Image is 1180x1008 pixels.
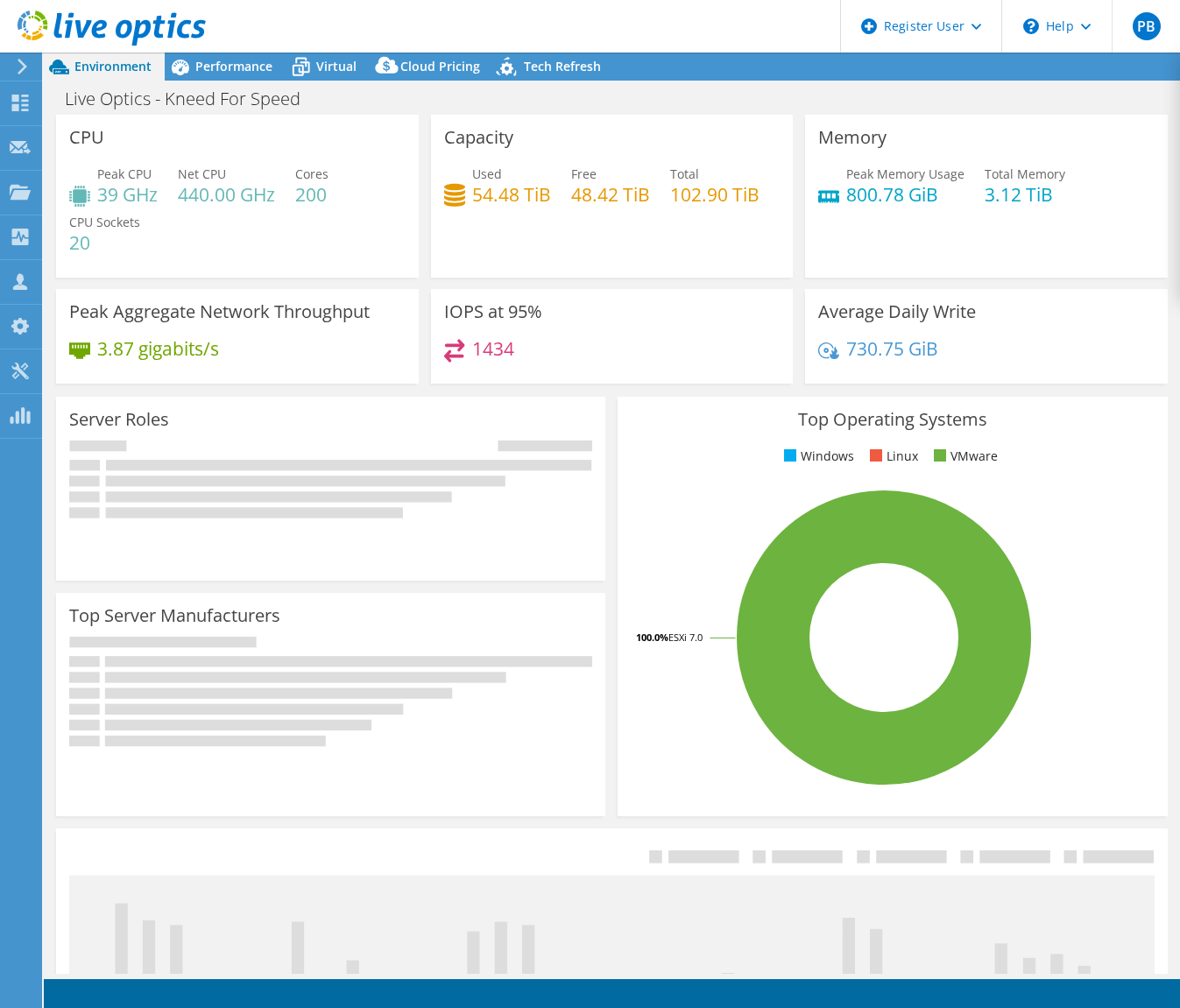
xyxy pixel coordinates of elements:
h4: 3.12 TiB [985,185,1065,204]
span: Peak Memory Usage [846,166,964,182]
h1: Live Optics - Kneed For Speed [57,89,328,109]
span: Net CPU [178,166,226,182]
span: Cloud Pricing [400,58,480,74]
tspan: ESXi 7.0 [668,631,703,644]
h3: Memory [818,128,887,147]
h4: 54.48 TiB [472,185,551,204]
svg: \n [1023,18,1039,34]
span: Virtual [316,58,357,74]
h4: 1434 [472,339,514,358]
h4: 3.87 gigabits/s [97,339,219,358]
h3: Top Operating Systems [631,410,1154,429]
span: Cores [295,166,329,182]
span: PB [1133,12,1161,40]
li: Windows [780,447,854,466]
h4: 730.75 GiB [846,339,938,358]
span: Performance [195,58,272,74]
tspan: 100.0% [636,631,668,644]
span: Used [472,166,502,182]
h3: Capacity [444,128,513,147]
span: Tech Refresh [524,58,601,74]
span: CPU Sockets [69,214,140,230]
h4: 440.00 GHz [178,185,275,204]
h3: Server Roles [69,410,169,429]
span: Free [571,166,597,182]
h3: Top Server Manufacturers [69,606,280,625]
h4: 800.78 GiB [846,185,964,204]
h3: IOPS at 95% [444,302,542,321]
span: Total Memory [985,166,1065,182]
h4: 20 [69,233,140,252]
h4: 48.42 TiB [571,185,650,204]
li: VMware [929,447,998,466]
h4: 102.90 TiB [670,185,760,204]
li: Linux [866,447,918,466]
h4: 200 [295,185,329,204]
span: Peak CPU [97,166,152,182]
h4: 39 GHz [97,185,158,204]
h3: Average Daily Write [818,302,976,321]
span: Total [670,166,699,182]
h3: CPU [69,128,104,147]
h3: Peak Aggregate Network Throughput [69,302,370,321]
span: Environment [74,58,152,74]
